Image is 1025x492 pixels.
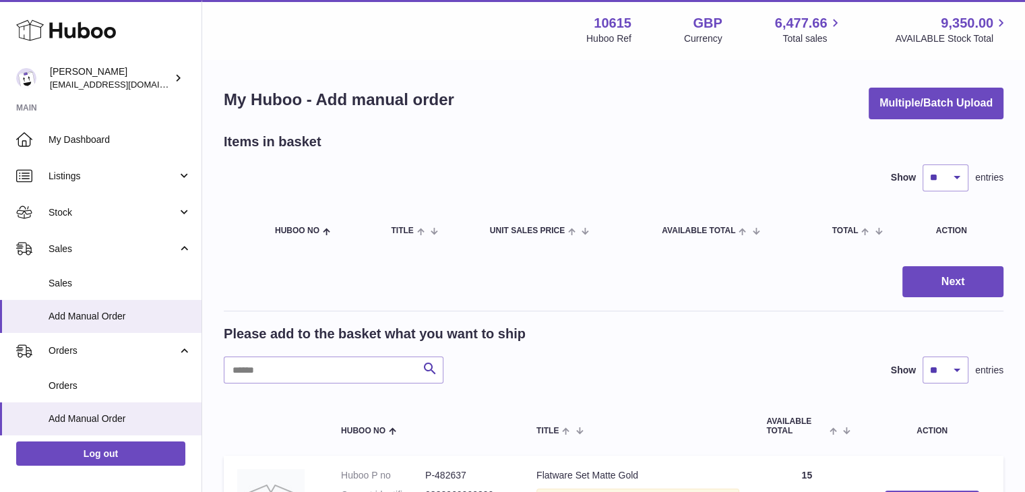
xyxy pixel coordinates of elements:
[891,364,916,377] label: Show
[782,32,842,45] span: Total sales
[49,170,177,183] span: Listings
[861,404,1003,448] th: Action
[775,14,843,45] a: 6,477.66 Total sales
[224,133,321,151] h2: Items in basket
[891,171,916,184] label: Show
[895,14,1009,45] a: 9,350.00 AVAILABLE Stock Total
[224,325,526,343] h2: Please add to the basket what you want to ship
[49,344,177,357] span: Orders
[341,469,425,482] dt: Huboo P no
[895,32,1009,45] span: AVAILABLE Stock Total
[869,88,1003,119] button: Multiple/Batch Upload
[49,310,191,323] span: Add Manual Order
[16,68,36,88] img: fulfillment@fable.com
[341,427,385,435] span: Huboo no
[775,14,828,32] span: 6,477.66
[490,226,565,235] span: Unit Sales Price
[49,379,191,392] span: Orders
[16,441,185,466] a: Log out
[832,226,859,235] span: Total
[902,266,1003,298] button: Next
[49,243,177,255] span: Sales
[50,65,171,91] div: [PERSON_NAME]
[684,32,722,45] div: Currency
[936,226,990,235] div: Action
[975,171,1003,184] span: entries
[975,364,1003,377] span: entries
[49,277,191,290] span: Sales
[766,417,826,435] span: AVAILABLE Total
[662,226,735,235] span: AVAILABLE Total
[425,469,509,482] dd: P-482637
[49,412,191,425] span: Add Manual Order
[693,14,722,32] strong: GBP
[275,226,319,235] span: Huboo no
[224,89,454,111] h1: My Huboo - Add manual order
[586,32,631,45] div: Huboo Ref
[536,427,559,435] span: Title
[50,79,198,90] span: [EMAIL_ADDRESS][DOMAIN_NAME]
[49,206,177,219] span: Stock
[594,14,631,32] strong: 10615
[941,14,993,32] span: 9,350.00
[49,133,191,146] span: My Dashboard
[391,226,413,235] span: Title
